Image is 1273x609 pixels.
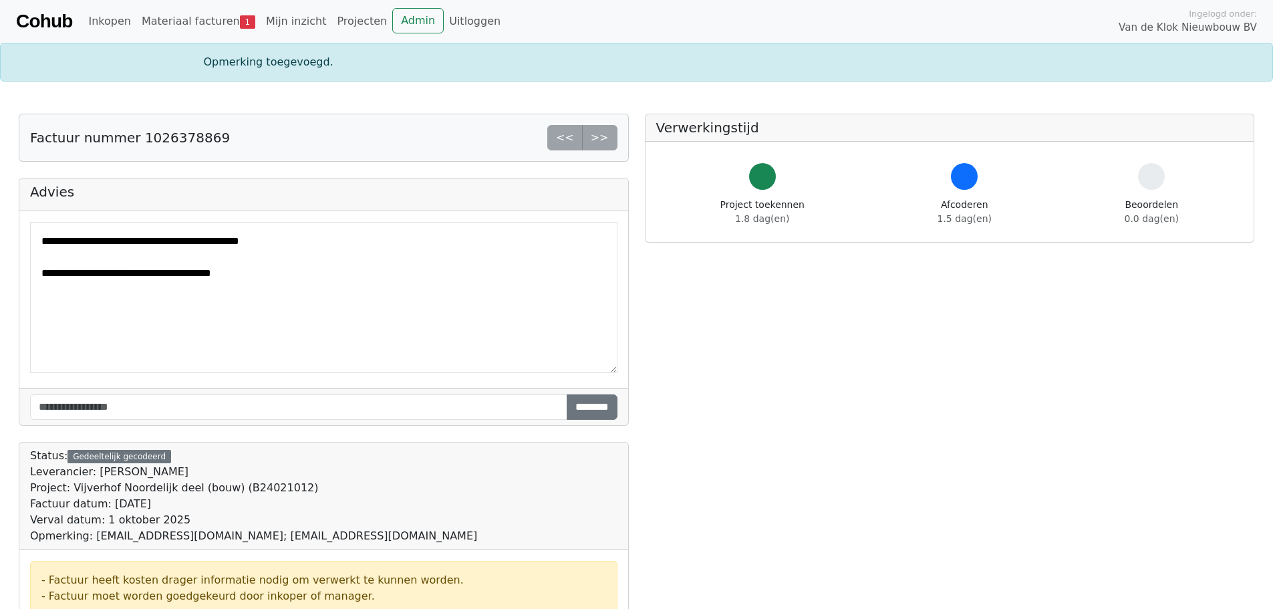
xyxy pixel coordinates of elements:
[1125,198,1179,226] div: Beoordelen
[30,184,617,200] h5: Advies
[938,198,992,226] div: Afcoderen
[1189,7,1257,20] span: Ingelogd onder:
[83,8,136,35] a: Inkopen
[1119,20,1257,35] span: Van de Klok Nieuwbouw BV
[1125,213,1179,224] span: 0.0 dag(en)
[136,8,261,35] a: Materiaal facturen1
[720,198,805,226] div: Project toekennen
[16,5,72,37] a: Cohub
[261,8,332,35] a: Mijn inzicht
[41,572,606,588] div: - Factuur heeft kosten drager informatie nodig om verwerkt te kunnen worden.
[444,8,506,35] a: Uitloggen
[196,54,1078,70] div: Opmerking toegevoegd.
[30,528,477,544] div: Opmerking: [EMAIL_ADDRESS][DOMAIN_NAME]; [EMAIL_ADDRESS][DOMAIN_NAME]
[392,8,444,33] a: Admin
[331,8,392,35] a: Projecten
[30,512,477,528] div: Verval datum: 1 oktober 2025
[735,213,789,224] span: 1.8 dag(en)
[240,15,255,29] span: 1
[30,496,477,512] div: Factuur datum: [DATE]
[656,120,1244,136] h5: Verwerkingstijd
[67,450,171,463] div: Gedeeltelijk gecodeerd
[30,480,477,496] div: Project: Vijverhof Noordelijk deel (bouw) (B24021012)
[938,213,992,224] span: 1.5 dag(en)
[30,464,477,480] div: Leverancier: [PERSON_NAME]
[30,448,477,544] div: Status:
[41,588,606,604] div: - Factuur moet worden goedgekeurd door inkoper of manager.
[30,130,230,146] h5: Factuur nummer 1026378869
